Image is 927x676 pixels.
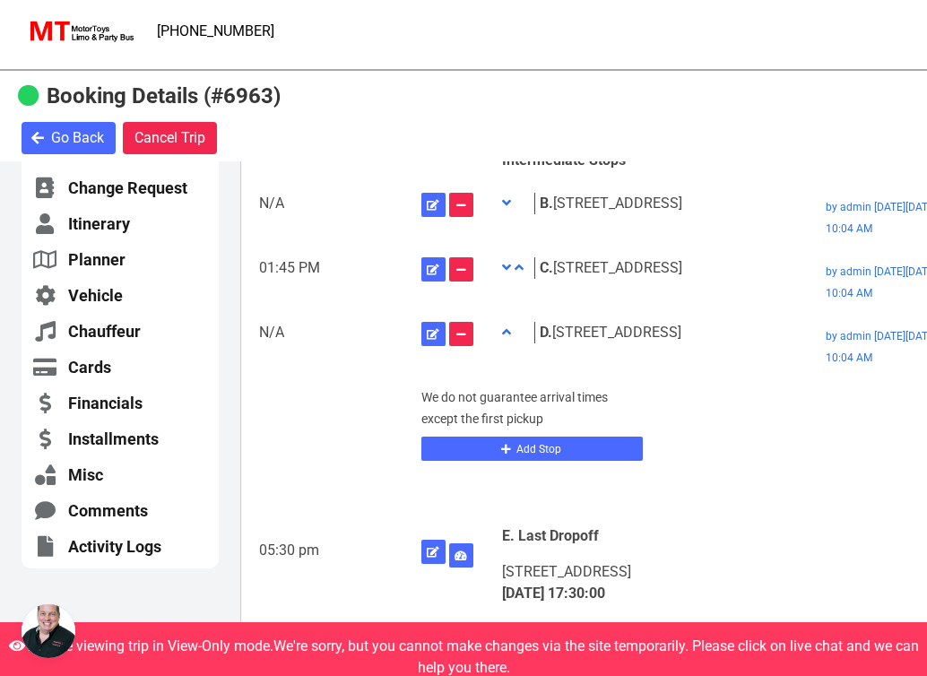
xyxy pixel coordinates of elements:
div: N/A [259,193,400,214]
img: MotorToys Logo [25,19,135,44]
button: Go Back [22,122,116,154]
div: [STREET_ADDRESS] [502,561,723,583]
a: Itinerary [32,212,208,235]
div: N/A [259,322,400,343]
a: Misc [32,464,208,486]
i: Move up [502,325,511,339]
div: [STREET_ADDRESS] [502,193,804,214]
a: Change Request [32,177,208,199]
div: 01:45 PM [259,257,400,279]
span: Go Back [51,127,104,149]
a: Cards [32,356,208,378]
i: Move down [502,260,511,274]
a: Chauffeur [32,320,208,342]
b: [DATE] 17:30:00 [502,585,605,602]
span: Cancel Trip [134,127,205,149]
b: C. [540,259,553,276]
a: Activity Logs [32,535,208,558]
a: Installments [32,428,208,450]
span: Add Stop [516,441,561,457]
a: Vehicle [32,284,208,307]
i: Move down [502,195,511,210]
div: 05:30 pm [259,540,400,561]
a: Comments [32,499,208,522]
span: We're sorry, but you cannot make changes via the site temporarily. Please click on live chat and ... [273,637,919,676]
b: E. Last Dropoff [502,527,599,544]
div: [STREET_ADDRESS] [502,257,804,279]
a: More [595,65,674,111]
button: Add Stop [421,437,643,461]
b: B. [540,195,553,212]
a: Financials [32,392,208,414]
small: We do not guarantee arrival times except the first pickup [421,390,608,426]
div: [STREET_ADDRESS] [502,322,804,343]
b: D. [540,324,552,341]
a: Planner [32,248,208,271]
button: Cancel Trip [123,122,217,154]
div: Open chat [22,604,75,658]
a: [PHONE_NUMBER] [146,13,285,49]
b: Booking Details (#6963) [47,83,281,108]
i: Move up [515,260,524,274]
